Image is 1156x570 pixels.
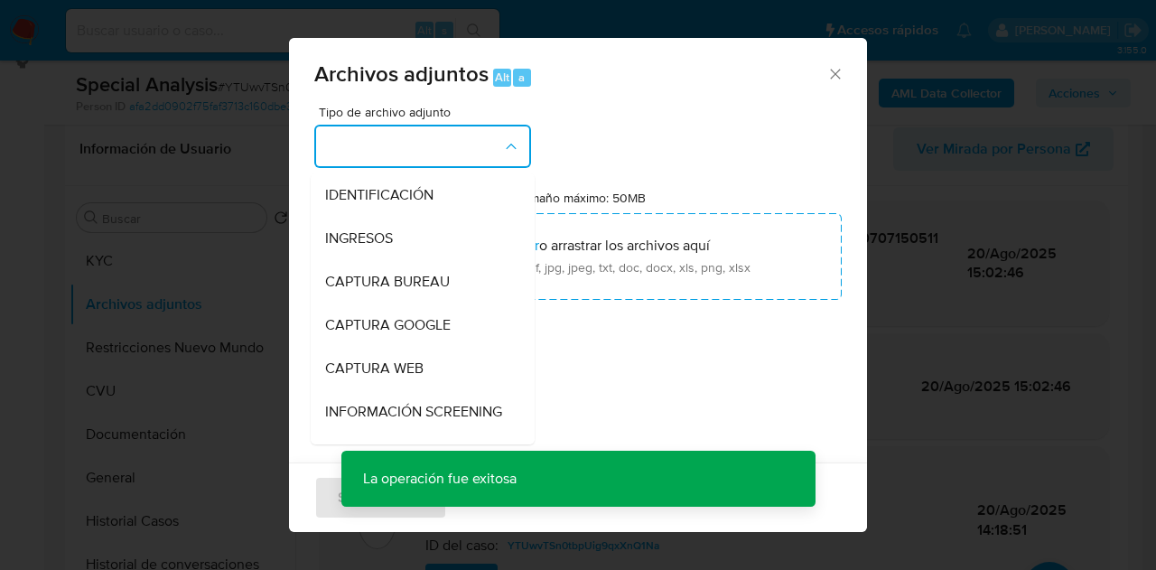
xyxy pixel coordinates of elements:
span: Archivos adjuntos [314,58,489,89]
span: INFORMACIÓN SCREENING [325,403,502,421]
span: Cancelar [478,478,536,518]
span: INGRESOS [325,229,393,248]
span: CAPTURA WEB [325,360,424,378]
span: Tipo de archivo adjunto [319,106,536,118]
span: IDENTIFICACIÓN [325,186,433,204]
label: Tamaño máximo: 50MB [517,190,646,206]
p: La operación fue exitosa [341,451,538,507]
span: a [518,69,525,86]
span: CAPTURA BUREAU [325,273,450,291]
button: Cerrar [826,65,843,81]
span: CAPTURA GOOGLE [325,316,451,334]
span: Alt [495,69,509,86]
